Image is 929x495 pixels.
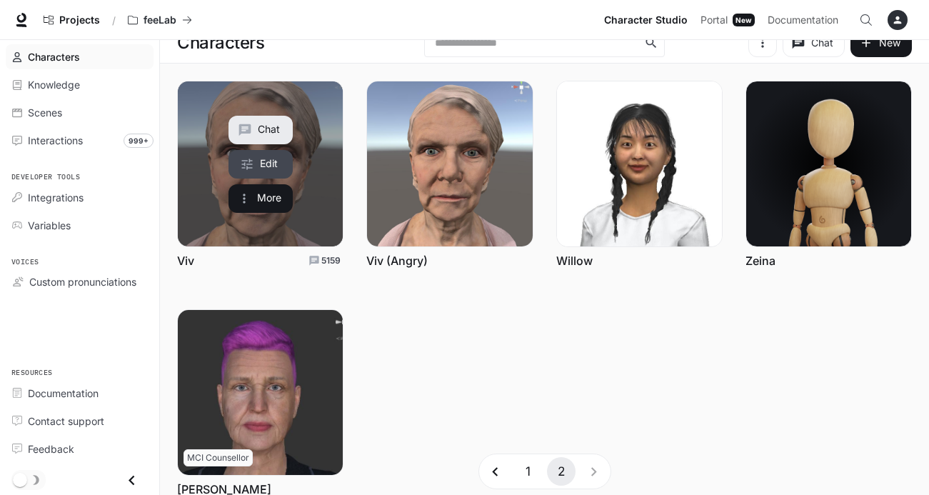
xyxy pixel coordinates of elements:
a: Characters [6,44,154,69]
img: Zoe [178,310,343,475]
span: Integrations [28,190,84,205]
a: Integrations [6,185,154,210]
span: Projects [59,14,100,26]
span: 999+ [124,134,154,148]
div: New [733,14,755,26]
p: 5159 [321,254,341,267]
span: Interactions [28,133,83,148]
a: Variables [6,213,154,238]
span: Scenes [28,105,62,120]
a: Documentation [762,6,849,34]
span: Contact support [28,414,104,429]
img: Willow [557,81,722,246]
a: Willow [556,253,593,269]
span: Portal [700,11,728,29]
button: Chat [783,29,845,57]
span: Characters [28,49,80,64]
span: Feedback [28,441,74,456]
a: Go to projects [37,6,106,34]
a: Feedback [6,436,154,461]
img: Zeina [746,81,911,246]
a: Contact support [6,409,154,434]
a: PortalNew [695,6,760,34]
button: Chat with Viv [229,116,293,144]
h1: Characters [177,29,264,57]
img: Viv (Angry) [367,81,532,246]
button: Go to page 1 [514,457,543,486]
div: / [106,13,121,28]
button: page 2 [547,457,576,486]
button: Go to previous page [481,457,510,486]
a: Viv (Angry) [366,253,428,269]
button: All workspaces [121,6,199,34]
span: Variables [28,218,71,233]
span: Knowledge [28,77,80,92]
span: Documentation [768,11,838,29]
button: More actions [229,184,293,213]
span: Custom pronunciations [29,274,136,289]
span: Character Studio [604,11,688,29]
a: Edit Viv [229,150,293,179]
span: Documentation [28,386,99,401]
p: feeLab [144,14,176,26]
a: Custom pronunciations [6,269,154,294]
a: Viv [177,253,194,269]
a: Zeina [745,253,775,269]
span: Dark mode toggle [13,471,27,487]
button: New [850,29,912,57]
a: Interactions [6,128,154,153]
a: Documentation [6,381,154,406]
button: Close drawer [116,466,148,495]
nav: pagination navigation [478,454,611,489]
a: Scenes [6,100,154,125]
a: Total conversations [308,254,341,267]
a: Knowledge [6,72,154,97]
a: Character Studio [598,6,693,34]
a: Viv [178,81,343,246]
button: Open Command Menu [852,6,880,34]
